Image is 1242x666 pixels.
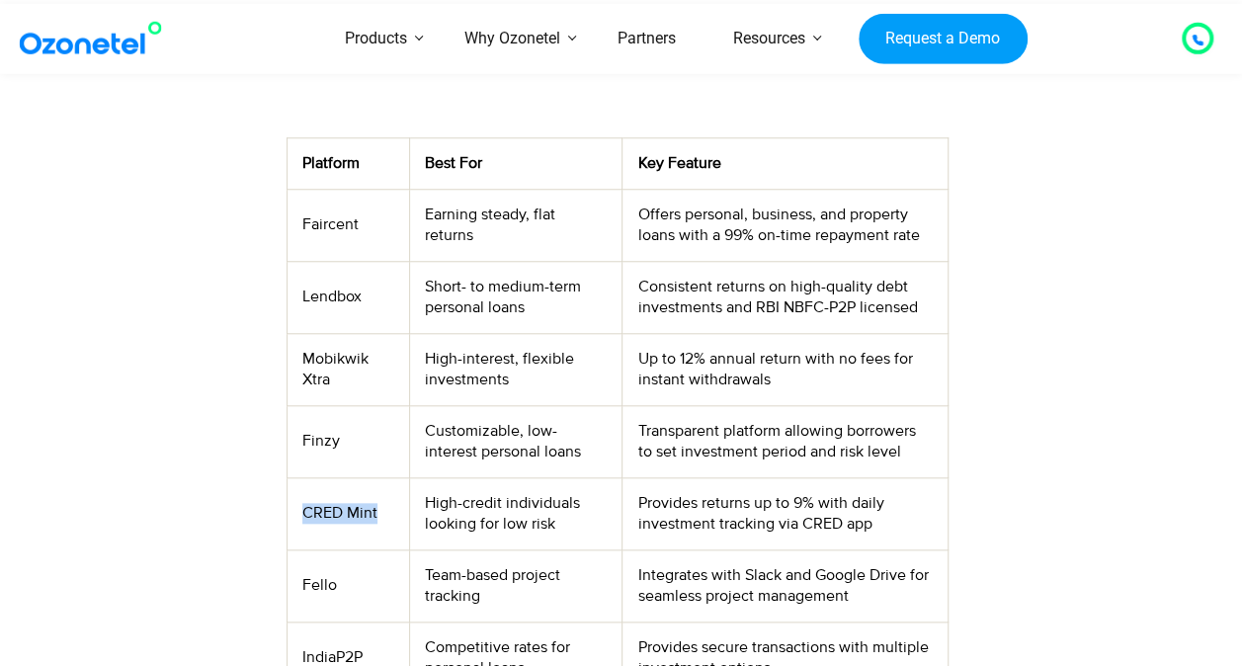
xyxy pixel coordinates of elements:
[409,189,622,261] td: Earning steady, flat returns
[409,549,622,622] td: Team-based project tracking
[622,189,949,261] td: Offers personal, business, and property loans with a 99% on-time repayment rate
[622,333,949,405] td: Up to 12% annual return with no fees for instant withdrawals
[622,405,949,477] td: Transparent platform allowing borrowers to set investment period and risk level
[409,261,622,333] td: Short- to medium-term personal loans
[287,333,409,405] td: Mobikwik Xtra
[622,261,949,333] td: Consistent returns on high-quality debt investments and RBI NBFC-P2P licensed
[622,477,949,549] td: Provides returns up to 9% with daily investment tracking via CRED app
[287,137,409,189] th: Platform
[287,549,409,622] td: Fello
[409,405,622,477] td: Customizable, low-interest personal loans
[287,477,409,549] td: CRED Mint
[409,477,622,549] td: High-credit individuals looking for low risk
[287,405,409,477] td: Finzy
[859,13,1028,64] a: Request a Demo
[622,549,949,622] td: Integrates with Slack and Google Drive for seamless project management
[436,4,589,74] a: Why Ozonetel
[287,261,409,333] td: Lendbox
[622,137,949,189] th: Key Feature
[589,4,704,74] a: Partners
[287,189,409,261] td: Faircent
[409,333,622,405] td: High-interest, flexible investments
[409,137,622,189] th: Best For
[704,4,834,74] a: Resources
[316,4,436,74] a: Products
